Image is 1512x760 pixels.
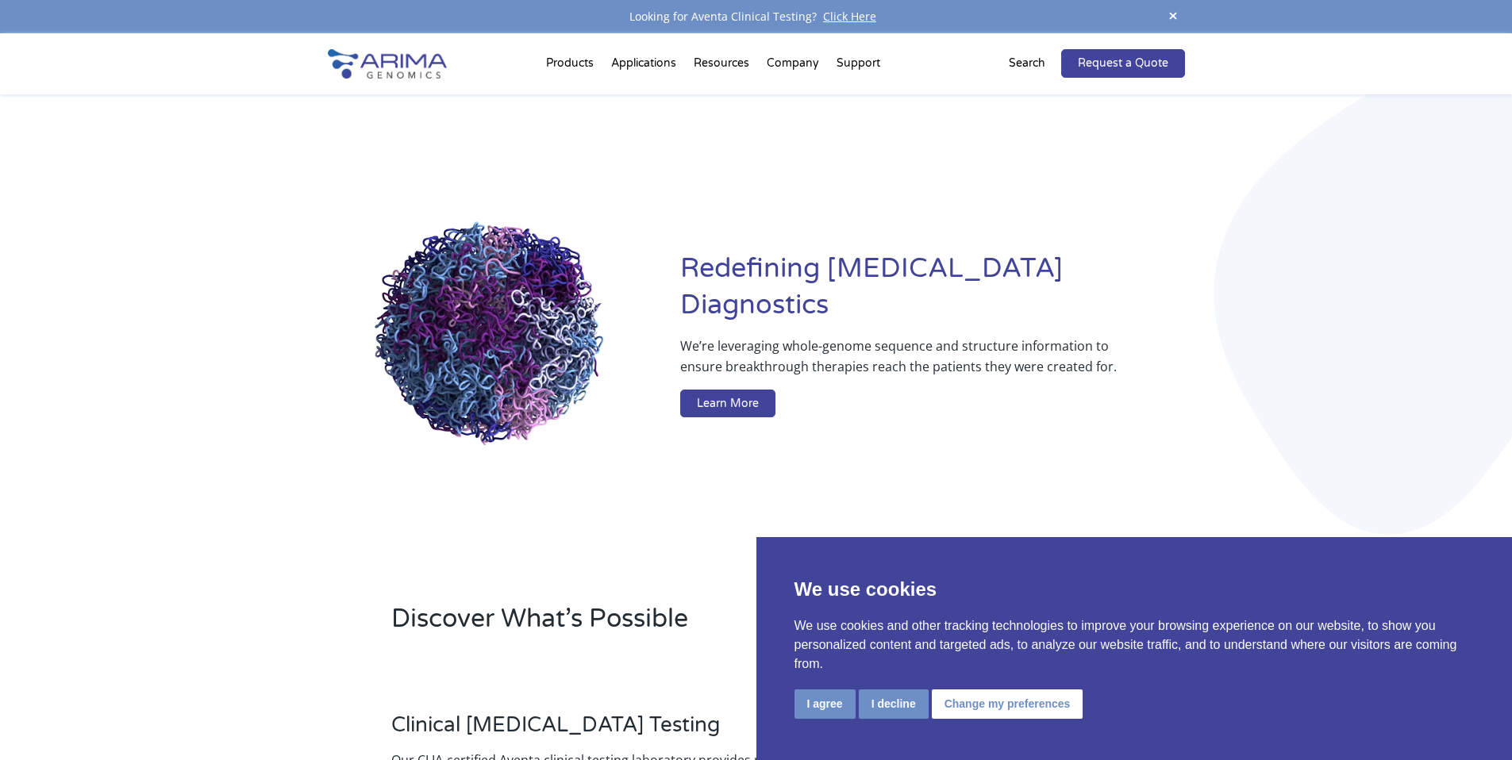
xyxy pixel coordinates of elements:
[1433,684,1512,760] iframe: Chat Widget
[328,49,447,79] img: Arima-Genomics-logo
[391,712,823,750] h3: Clinical [MEDICAL_DATA] Testing
[391,601,959,649] h2: Discover What’s Possible
[859,689,929,719] button: I decline
[794,616,1475,674] p: We use cookies and other tracking technologies to improve your browsing experience on our website...
[328,6,1185,27] div: Looking for Aventa Clinical Testing?
[1009,53,1045,74] p: Search
[1061,49,1185,78] a: Request a Quote
[817,9,883,24] a: Click Here
[794,575,1475,604] p: We use cookies
[680,251,1184,336] h1: Redefining [MEDICAL_DATA] Diagnostics
[932,689,1083,719] button: Change my preferences
[680,336,1121,390] p: We’re leveraging whole-genome sequence and structure information to ensure breakthrough therapies...
[794,689,856,719] button: I agree
[680,390,775,418] a: Learn More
